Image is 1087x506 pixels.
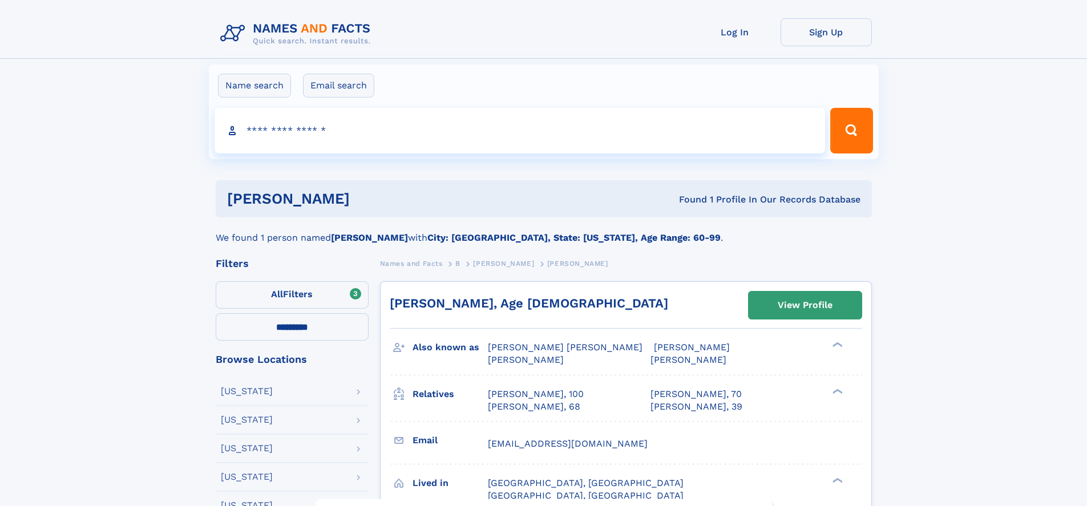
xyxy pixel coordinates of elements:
[749,292,862,319] a: View Profile
[654,342,730,353] span: [PERSON_NAME]
[473,260,534,268] span: [PERSON_NAME]
[427,232,721,243] b: City: [GEOGRAPHIC_DATA], State: [US_STATE], Age Range: 60-99
[514,193,860,206] div: Found 1 Profile In Our Records Database
[413,431,488,450] h3: Email
[413,384,488,404] h3: Relatives
[488,477,684,488] span: [GEOGRAPHIC_DATA], [GEOGRAPHIC_DATA]
[221,387,273,396] div: [US_STATE]
[221,472,273,481] div: [US_STATE]
[830,387,843,395] div: ❯
[473,256,534,270] a: [PERSON_NAME]
[778,292,833,318] div: View Profile
[650,354,726,365] span: [PERSON_NAME]
[830,108,872,153] button: Search Button
[221,415,273,424] div: [US_STATE]
[830,476,843,484] div: ❯
[650,388,742,400] a: [PERSON_NAME], 70
[221,444,273,453] div: [US_STATE]
[218,74,291,98] label: Name search
[227,192,515,206] h1: [PERSON_NAME]
[488,490,684,501] span: [GEOGRAPHIC_DATA], [GEOGRAPHIC_DATA]
[303,74,374,98] label: Email search
[413,338,488,357] h3: Also known as
[488,400,580,413] a: [PERSON_NAME], 68
[216,354,369,365] div: Browse Locations
[488,438,648,449] span: [EMAIL_ADDRESS][DOMAIN_NAME]
[215,108,826,153] input: search input
[216,258,369,269] div: Filters
[380,256,443,270] a: Names and Facts
[331,232,408,243] b: [PERSON_NAME]
[547,260,608,268] span: [PERSON_NAME]
[413,473,488,493] h3: Lived in
[781,18,872,46] a: Sign Up
[830,341,843,349] div: ❯
[455,256,460,270] a: B
[689,18,781,46] a: Log In
[216,281,369,309] label: Filters
[216,217,872,245] div: We found 1 person named with .
[650,400,742,413] a: [PERSON_NAME], 39
[488,354,564,365] span: [PERSON_NAME]
[390,296,668,310] a: [PERSON_NAME], Age [DEMOGRAPHIC_DATA]
[216,18,380,49] img: Logo Names and Facts
[271,289,283,299] span: All
[455,260,460,268] span: B
[488,342,642,353] span: [PERSON_NAME] [PERSON_NAME]
[488,388,584,400] a: [PERSON_NAME], 100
